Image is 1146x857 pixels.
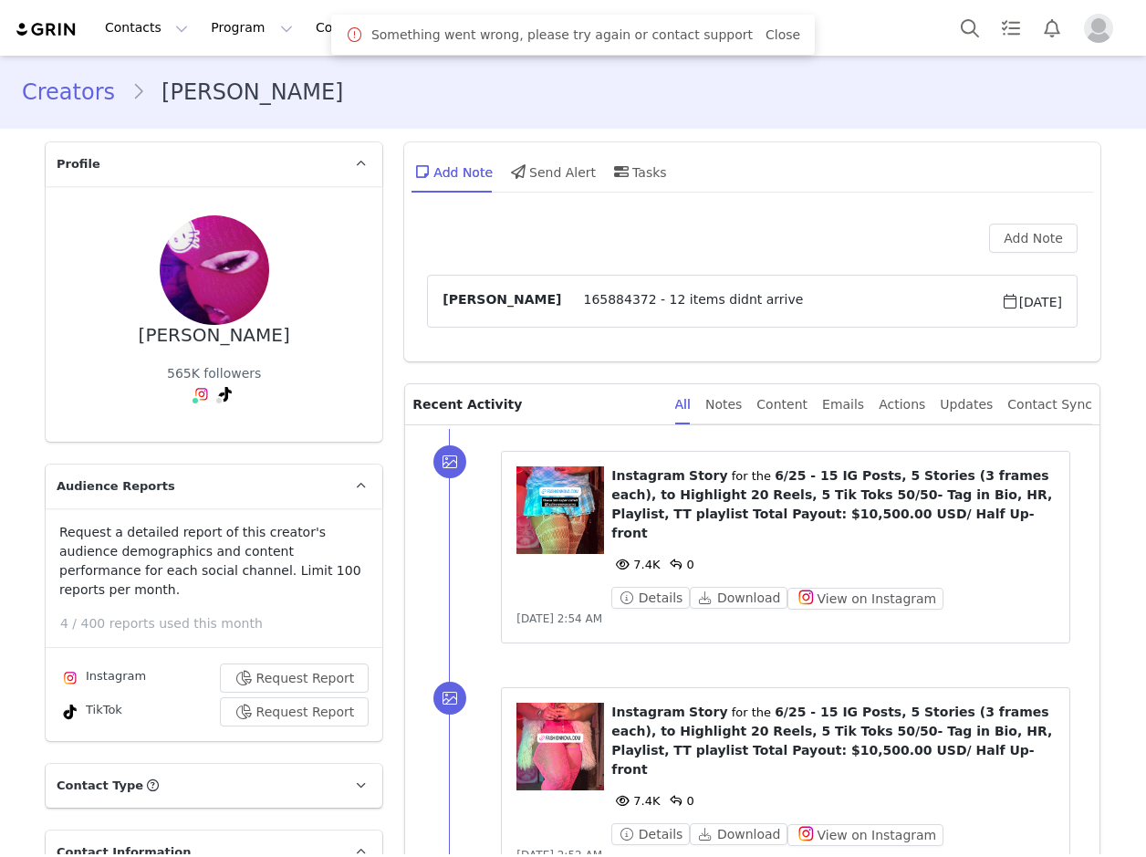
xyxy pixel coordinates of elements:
span: 7.4K [611,794,660,808]
div: Updates [940,384,993,425]
a: Creators [22,76,131,109]
span: 7.4K [611,558,660,571]
div: All [675,384,691,425]
span: Story [689,705,727,719]
button: Download [690,823,787,845]
button: Profile [1073,14,1131,43]
span: Instagram [611,705,685,719]
button: Request Report [220,664,370,693]
img: instagram.svg [63,671,78,685]
button: Notifications [1032,7,1072,48]
button: Program [200,7,304,48]
div: TikTok [59,701,122,723]
span: 0 [665,794,694,808]
a: Community [405,7,509,48]
p: 4 / 400 reports used this month [60,614,382,633]
button: Details [611,823,690,845]
button: Add Note [989,224,1078,253]
div: Add Note [412,150,493,193]
img: 6d5c9b0f-4464-4d8d-8902-bf3b2a5ff043.jpg [160,215,269,325]
p: ⁨ ⁩ ⁨ ⁩ for the ⁨ ⁩ [611,703,1055,779]
img: placeholder-profile.jpg [1084,14,1113,43]
a: View on Instagram [787,828,943,841]
span: Something went wrong, please try again or contact support [371,26,753,45]
button: Search [950,7,990,48]
div: Contact Sync [1007,384,1092,425]
span: Profile [57,155,100,173]
span: Instagram [611,468,685,483]
button: View on Instagram [787,588,943,610]
p: Recent Activity [412,384,660,424]
img: grin logo [15,21,78,38]
img: instagram.svg [194,387,209,402]
span: [DATE] 2:54 AM [516,612,602,625]
span: Audience Reports [57,477,175,496]
div: Instagram [59,667,146,689]
div: 565K followers [167,364,261,383]
div: Actions [879,384,925,425]
span: 6/25 - 15 IG Posts, 5 Stories (3 frames each), to Highlight 20 Reels, 5 Tik Toks 50/50- Tag in Bi... [611,468,1052,540]
span: [DATE] [1001,290,1062,312]
div: Content [756,384,807,425]
a: Tasks [991,7,1031,48]
div: Emails [822,384,864,425]
span: 0 [665,558,694,571]
p: Request a detailed report of this creator's audience demographics and content performance for eac... [59,523,369,600]
span: 165884372 - 12 items didnt arrive [561,290,1000,312]
div: Tasks [610,150,667,193]
span: 6/25 - 15 IG Posts, 5 Stories (3 frames each), to Highlight 20 Reels, 5 Tik Toks 50/50- Tag in Bi... [611,705,1052,777]
p: ⁨ ⁩ ⁨ ⁩ for the ⁨ ⁩ [611,466,1055,543]
button: Content [305,7,404,48]
div: Send Alert [507,150,596,193]
button: View on Instagram [787,824,943,846]
span: Contact Type [57,777,143,795]
a: View on Instagram [787,591,943,605]
span: Story [689,468,727,483]
a: Close [766,27,800,42]
button: Request Report [220,697,370,726]
button: Details [611,587,690,609]
button: Contacts [94,7,199,48]
div: Notes [705,384,742,425]
button: Download [690,587,787,609]
span: [PERSON_NAME] [443,290,561,312]
div: [PERSON_NAME] [139,325,290,346]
